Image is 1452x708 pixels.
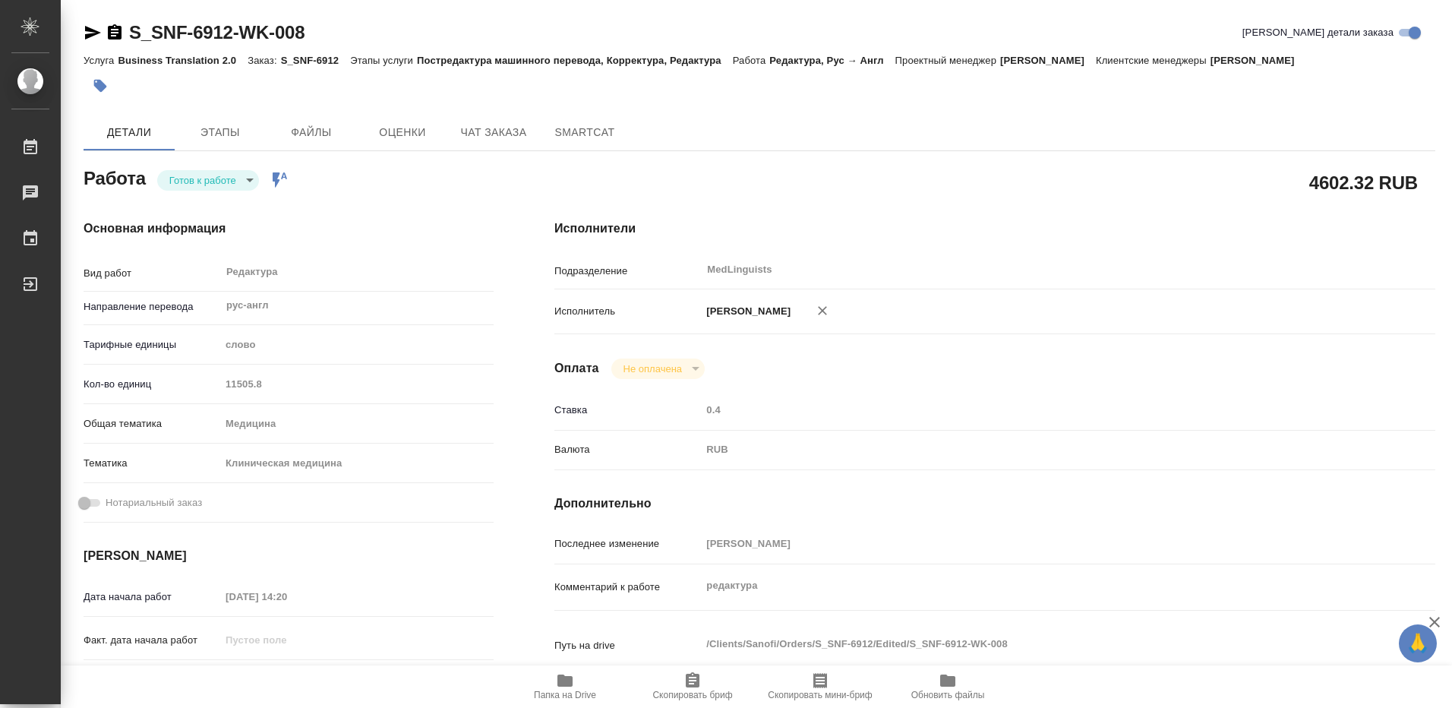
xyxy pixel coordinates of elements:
[129,22,305,43] a: S_SNF-6912-WK-008
[165,174,241,187] button: Готов к работе
[281,55,351,66] p: S_SNF-6912
[548,123,621,142] span: SmartCat
[118,55,248,66] p: Business Translation 2.0
[220,586,353,608] input: Пустое поле
[106,24,124,42] button: Скопировать ссылку
[220,373,494,395] input: Пустое поле
[1405,627,1431,659] span: 🙏
[84,377,220,392] p: Кол-во единиц
[895,55,1000,66] p: Проектный менеджер
[84,163,146,191] h2: Работа
[554,536,701,552] p: Последнее изменение
[248,55,280,66] p: Заказ:
[457,123,530,142] span: Чат заказа
[733,55,770,66] p: Работа
[220,629,353,651] input: Пустое поле
[629,665,756,708] button: Скопировать бриф
[769,55,895,66] p: Редактура, Рус → Англ
[84,220,494,238] h4: Основная информация
[84,24,102,42] button: Скопировать ссылку для ЯМессенджера
[554,304,701,319] p: Исполнитель
[84,266,220,281] p: Вид работ
[554,580,701,595] p: Комментарий к работе
[1399,624,1437,662] button: 🙏
[806,294,839,327] button: Удалить исполнителя
[652,690,732,700] span: Скопировать бриф
[220,411,494,437] div: Медицина
[701,304,791,319] p: [PERSON_NAME]
[417,55,733,66] p: Постредактура машинного перевода, Корректура, Редактура
[554,359,599,378] h4: Оплата
[93,123,166,142] span: Детали
[84,299,220,314] p: Направление перевода
[501,665,629,708] button: Папка на Drive
[84,547,494,565] h4: [PERSON_NAME]
[184,123,257,142] span: Этапы
[84,589,220,605] p: Дата начала работ
[554,638,701,653] p: Путь на drive
[911,690,985,700] span: Обновить файлы
[84,416,220,431] p: Общая тематика
[220,450,494,476] div: Клиническая медицина
[1096,55,1211,66] p: Клиентские менеджеры
[106,495,202,510] span: Нотариальный заказ
[84,456,220,471] p: Тематика
[701,631,1362,657] textarea: /Clients/Sanofi/Orders/S_SNF-6912/Edited/S_SNF-6912-WK-008
[554,220,1435,238] h4: Исполнители
[701,533,1362,555] input: Пустое поле
[611,359,705,379] div: Готов к работе
[350,55,417,66] p: Этапы услуги
[619,362,687,375] button: Не оплачена
[84,69,117,103] button: Добавить тэг
[768,690,872,700] span: Скопировать мини-бриф
[157,170,259,191] div: Готов к работе
[534,690,596,700] span: Папка на Drive
[84,337,220,352] p: Тарифные единицы
[84,55,118,66] p: Услуга
[701,437,1362,463] div: RUB
[554,403,701,418] p: Ставка
[220,332,494,358] div: слово
[554,495,1435,513] h4: Дополнительно
[701,399,1362,421] input: Пустое поле
[756,665,884,708] button: Скопировать мини-бриф
[84,633,220,648] p: Факт. дата начала работ
[1242,25,1394,40] span: [PERSON_NAME] детали заказа
[554,264,701,279] p: Подразделение
[366,123,439,142] span: Оценки
[884,665,1012,708] button: Обновить файлы
[1211,55,1306,66] p: [PERSON_NAME]
[554,442,701,457] p: Валюта
[1000,55,1096,66] p: [PERSON_NAME]
[275,123,348,142] span: Файлы
[1309,169,1418,195] h2: 4602.32 RUB
[701,573,1362,599] textarea: редактура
